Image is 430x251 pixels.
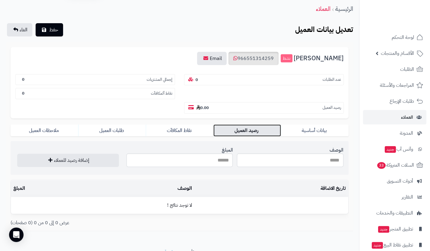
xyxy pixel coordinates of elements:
button: إضافة رصيد للعملاء [17,154,119,167]
a: وآتس آبجديد [363,142,426,156]
span: المدونة [400,129,413,137]
a: ملاحظات العميل [11,124,78,136]
a: العملاء [316,4,330,13]
a: نقاط المكافآت [146,124,213,136]
a: الرئيسية [335,4,353,13]
span: جديد [372,242,383,249]
a: لوحة التحكم [363,30,426,45]
span: تطبيق المتجر [377,225,413,233]
a: التقارير [363,190,426,204]
td: لا توجد نتائج ! [11,197,348,214]
td: تاريخ الاضافة [194,180,349,197]
a: Email [197,52,227,65]
b: 0.00 [196,105,209,111]
span: جديد [385,146,396,153]
td: المبلغ [11,180,96,197]
td: الوصف [96,180,194,197]
span: السلات المتروكة [377,161,414,169]
span: [PERSON_NAME] [294,55,344,62]
b: 0 [22,90,24,96]
span: الطلبات [400,65,414,74]
a: التطبيقات والخدمات [363,206,426,220]
span: العملاء [401,113,413,121]
a: السلات المتروكة33 [363,158,426,172]
span: الغاء [20,26,27,33]
span: طلبات الإرجاع [390,97,414,105]
span: الأقسام والمنتجات [381,49,414,58]
b: تعديل بيانات العميل [295,24,353,35]
span: المراجعات والأسئلة [380,81,414,89]
a: 966551314259 [228,52,279,65]
img: logo-2.png [389,9,424,22]
a: العملاء [363,110,426,124]
a: أدوات التسويق [363,174,426,188]
a: المدونة [363,126,426,140]
b: 0 [22,77,24,82]
a: الطلبات [363,62,426,77]
span: التطبيقات والخدمات [376,209,413,217]
span: جديد [378,226,389,233]
label: المبلغ [221,144,233,154]
a: تطبيق المتجرجديد [363,222,426,236]
small: نقاط ألمكافآت [151,91,172,96]
label: الوصف [330,144,343,154]
div: عرض 0 إلى 0 من 0 (0 صفحات) [6,219,180,226]
span: 33 [377,162,386,169]
a: الغاء [7,23,32,36]
b: 0 [196,77,198,83]
span: حفظ [49,26,58,33]
small: إجمالي المشتريات [147,77,172,83]
span: وآتس آب [384,145,413,153]
a: طلبات الإرجاع [363,94,426,108]
a: بيانات أساسية [281,124,349,136]
span: أدوات التسويق [387,177,413,185]
a: طلبات العميل [78,124,146,136]
small: نشط [281,54,292,63]
span: التقارير [402,193,413,201]
a: المراجعات والأسئلة [363,78,426,93]
a: رصيد العميل [213,124,281,136]
small: عدد الطلبات [323,77,341,83]
small: رصيد العميل [323,105,341,111]
span: لوحة التحكم [392,33,414,42]
div: Open Intercom Messenger [9,227,24,242]
button: حفظ [36,23,63,36]
span: تطبيق نقاط البيع [371,241,413,249]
